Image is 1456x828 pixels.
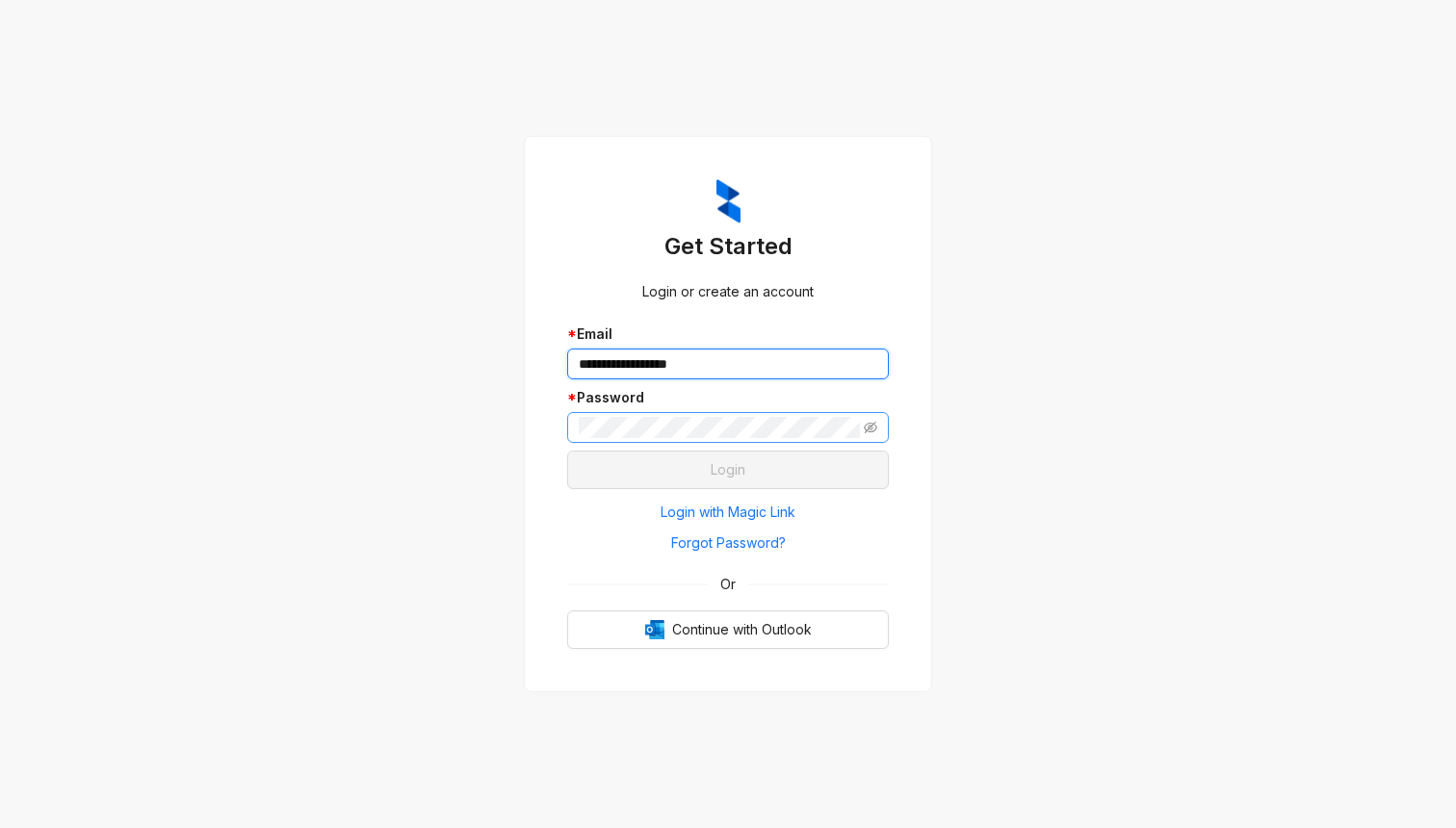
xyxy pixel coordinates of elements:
[567,451,889,489] button: Login
[567,497,889,528] button: Login with Magic Link
[707,574,749,595] span: Or
[716,179,741,223] img: ZumaIcon
[645,620,664,639] img: Outlook
[671,532,786,554] span: Forgot Password?
[672,619,812,640] span: Continue with Outlook
[567,610,889,649] button: OutlookContinue with Outlook
[567,387,889,408] div: Password
[567,281,889,302] div: Login or create an account
[567,528,889,558] button: Forgot Password?
[567,231,889,262] h3: Get Started
[661,502,795,523] span: Login with Magic Link
[567,323,889,345] div: Email
[864,421,877,434] span: eye-invisible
